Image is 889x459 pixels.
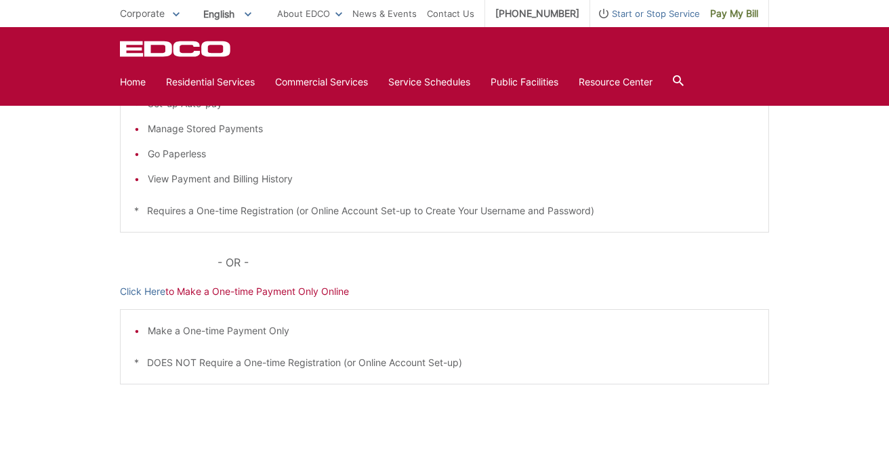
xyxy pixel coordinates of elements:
[120,284,769,299] p: to Make a One-time Payment Only Online
[148,146,755,161] li: Go Paperless
[427,6,474,21] a: Contact Us
[218,253,769,272] p: - OR -
[120,7,165,19] span: Corporate
[148,323,755,338] li: Make a One-time Payment Only
[134,355,755,370] p: * DOES NOT Require a One-time Registration (or Online Account Set-up)
[277,6,342,21] a: About EDCO
[352,6,417,21] a: News & Events
[148,172,755,186] li: View Payment and Billing History
[120,284,165,299] a: Click Here
[148,121,755,136] li: Manage Stored Payments
[579,75,653,89] a: Resource Center
[134,203,755,218] p: * Requires a One-time Registration (or Online Account Set-up to Create Your Username and Password)
[710,6,758,21] span: Pay My Bill
[166,75,255,89] a: Residential Services
[491,75,558,89] a: Public Facilities
[275,75,368,89] a: Commercial Services
[120,75,146,89] a: Home
[193,3,262,25] span: English
[388,75,470,89] a: Service Schedules
[120,41,232,57] a: EDCD logo. Return to the homepage.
